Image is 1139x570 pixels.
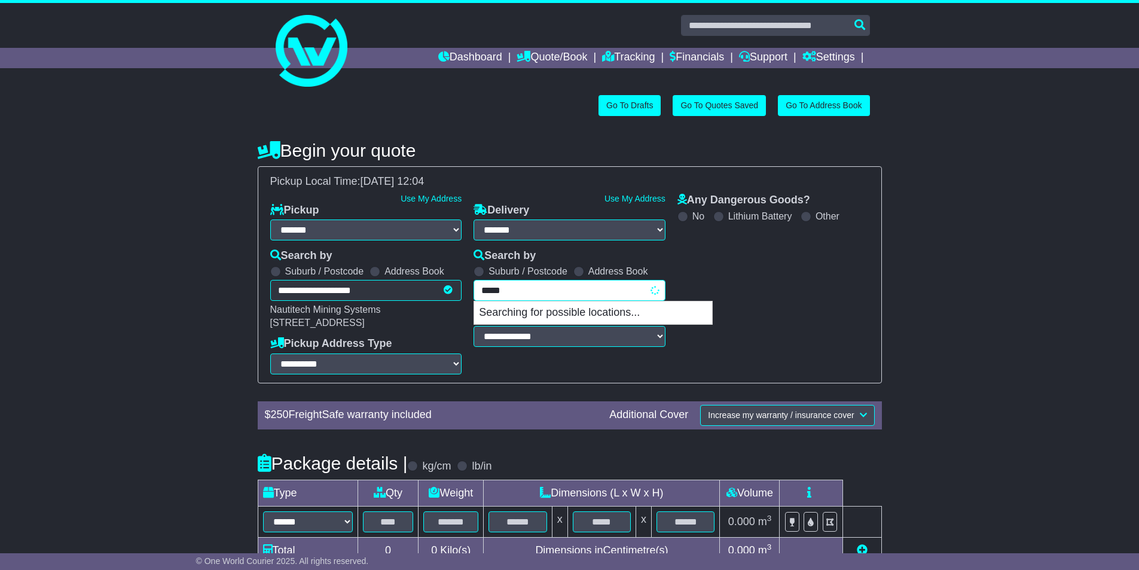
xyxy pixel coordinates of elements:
a: Go To Address Book [778,95,869,116]
span: 0.000 [728,544,755,556]
div: Additional Cover [603,409,694,422]
a: Add new item [857,544,868,556]
label: Suburb / Postcode [285,266,364,277]
span: Nautitech Mining Systems [270,304,381,315]
td: 0 [358,537,419,563]
p: Searching for possible locations... [474,301,712,324]
label: No [692,211,704,222]
div: $ FreightSafe warranty included [259,409,604,422]
a: Go To Drafts [598,95,661,116]
label: Search by [270,249,332,263]
label: Delivery [474,204,529,217]
label: Search by [474,249,536,263]
td: x [552,506,567,537]
span: © One World Courier 2025. All rights reserved. [196,556,369,566]
td: Volume [720,480,780,506]
sup: 3 [767,514,772,523]
a: Use My Address [401,194,462,203]
a: Use My Address [604,194,665,203]
span: [STREET_ADDRESS] [270,318,365,328]
label: lb/in [472,460,491,473]
td: x [636,506,652,537]
button: Increase my warranty / insurance cover [700,405,874,426]
a: Tracking [602,48,655,68]
label: Lithium Battery [728,211,792,222]
label: Suburb / Postcode [488,266,567,277]
div: Pickup Local Time: [264,175,875,188]
span: m [758,516,772,528]
a: Support [739,48,787,68]
label: Any Dangerous Goods? [677,194,810,207]
span: m [758,544,772,556]
td: Qty [358,480,419,506]
td: Dimensions in Centimetre(s) [484,537,720,563]
span: 250 [271,409,289,420]
a: Settings [802,48,855,68]
label: kg/cm [422,460,451,473]
sup: 3 [767,542,772,551]
label: Address Book [384,266,444,277]
label: Pickup [270,204,319,217]
a: Quote/Book [517,48,587,68]
td: Type [258,480,358,506]
span: 0.000 [728,516,755,528]
h4: Package details | [258,453,408,473]
label: Other [816,211,839,222]
span: Increase my warranty / insurance cover [708,410,854,420]
td: Dimensions (L x W x H) [484,480,720,506]
a: Dashboard [438,48,502,68]
label: Address Book [588,266,648,277]
td: Kilo(s) [419,537,484,563]
td: Weight [419,480,484,506]
span: [DATE] 12:04 [361,175,425,187]
td: Total [258,537,358,563]
a: Go To Quotes Saved [673,95,766,116]
h4: Begin your quote [258,141,882,160]
a: Financials [670,48,724,68]
span: 0 [431,544,437,556]
label: Pickup Address Type [270,337,392,350]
